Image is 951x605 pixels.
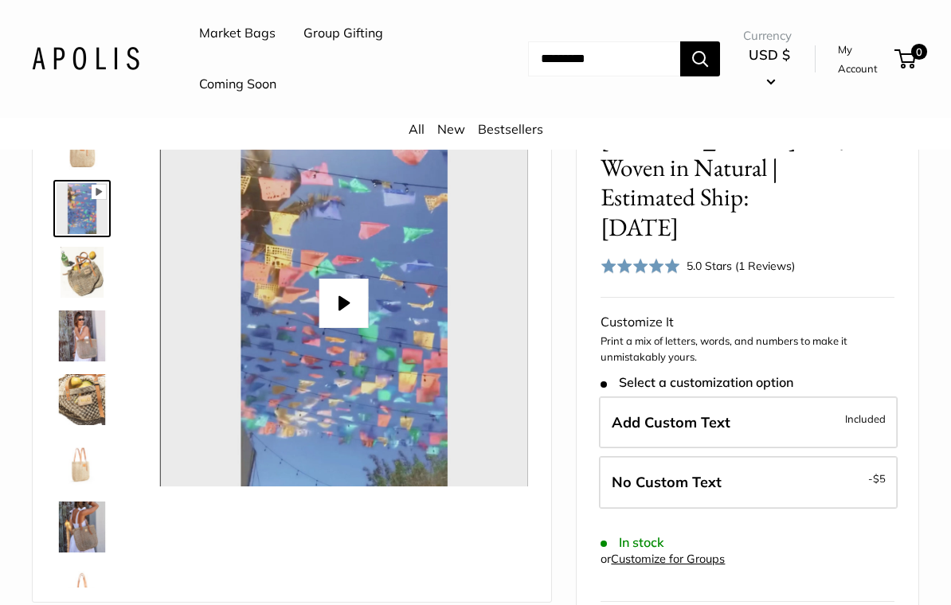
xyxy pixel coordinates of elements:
[838,40,889,79] a: My Account
[53,180,111,237] a: Mercado Woven in Natural | Estimated Ship: Oct. 19th
[601,123,821,242] span: [PERSON_NAME] Woven in Natural | Estimated Ship: [DATE]
[53,307,111,365] a: Mercado Woven in Natural | Estimated Ship: Oct. 19th
[32,47,139,70] img: Apolis
[303,21,383,45] a: Group Gifting
[437,121,465,137] a: New
[53,498,111,556] a: Mercado Woven in Natural | Estimated Ship: Oct. 19th
[478,121,543,137] a: Bestsellers
[868,469,886,488] span: -
[749,46,790,63] span: USD $
[743,42,796,93] button: USD $
[601,334,894,365] p: Print a mix of letters, words, and numbers to make it unmistakably yours.
[57,247,108,298] img: Mercado Woven in Natural | Estimated Ship: Oct. 19th
[680,41,720,76] button: Search
[53,371,111,428] a: Mercado Woven in Natural | Estimated Ship: Oct. 19th
[57,502,108,552] img: Mercado Woven in Natural | Estimated Ship: Oct. 19th
[845,409,886,428] span: Included
[601,254,795,277] div: 5.0 Stars (1 Reviews)
[599,396,898,449] label: Add Custom Text
[319,279,369,328] button: Play
[612,413,730,431] span: Add Custom Text
[911,44,927,60] span: 0
[611,552,725,566] a: Customize for Groups
[601,310,894,334] div: Customize It
[601,375,792,390] span: Select a customization option
[687,257,795,275] div: 5.0 Stars (1 Reviews)
[199,72,276,96] a: Coming Soon
[199,21,276,45] a: Market Bags
[601,548,725,570] div: or
[57,310,108,361] img: Mercado Woven in Natural | Estimated Ship: Oct. 19th
[57,183,108,234] img: Mercado Woven in Natural | Estimated Ship: Oct. 19th
[743,25,796,47] span: Currency
[612,473,722,491] span: No Custom Text
[57,438,108,489] img: Mercado Woven in Natural | Estimated Ship: Oct. 19th
[896,49,916,68] a: 0
[528,41,680,76] input: Search...
[53,244,111,301] a: Mercado Woven in Natural | Estimated Ship: Oct. 19th
[601,535,663,550] span: In stock
[53,435,111,492] a: Mercado Woven in Natural | Estimated Ship: Oct. 19th
[409,121,425,137] a: All
[873,472,886,485] span: $5
[599,456,898,509] label: Leave Blank
[57,374,108,425] img: Mercado Woven in Natural | Estimated Ship: Oct. 19th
